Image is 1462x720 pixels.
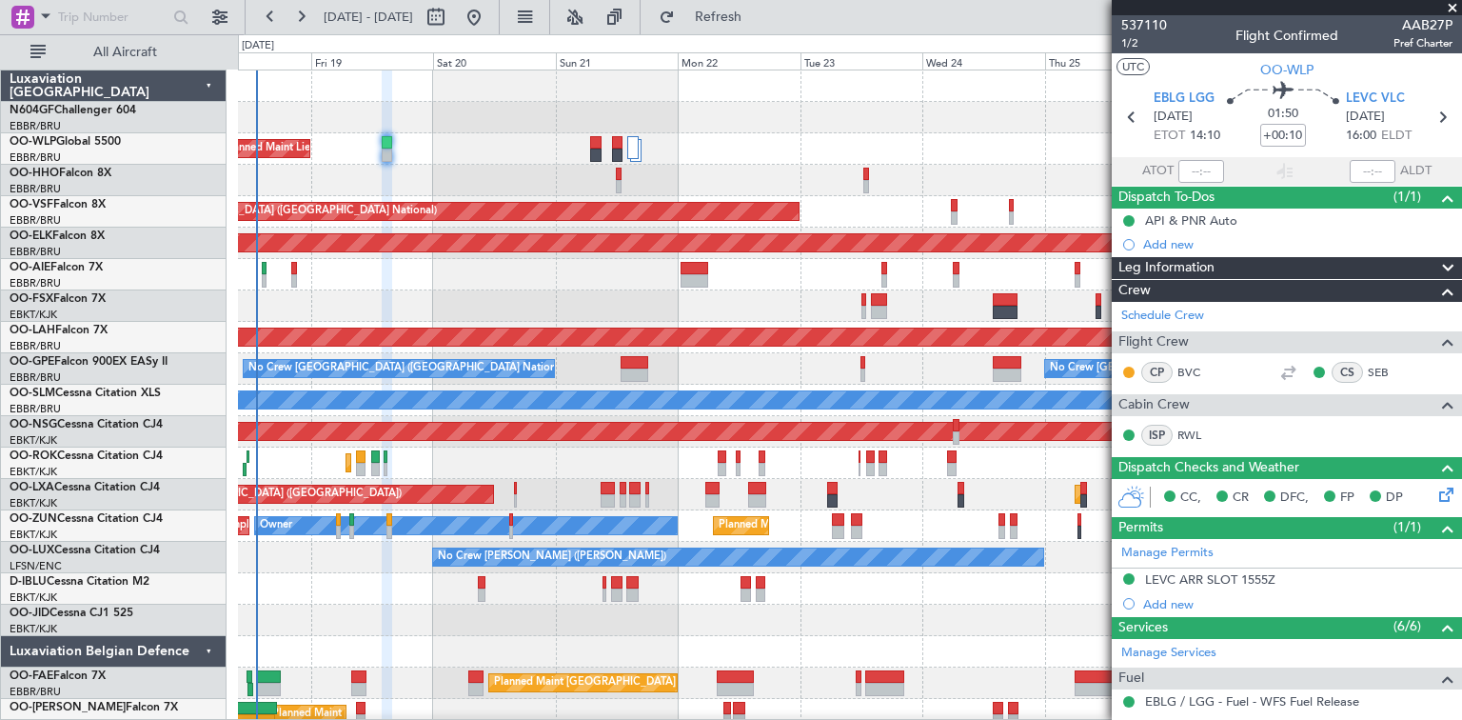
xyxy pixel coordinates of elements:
button: Refresh [650,2,764,32]
a: RWL [1177,427,1220,444]
div: LEVC ARR SLOT 1555Z [1145,571,1275,588]
span: ALDT [1400,162,1432,181]
span: OO-SLM [10,388,55,399]
span: OO-WLP [1260,60,1314,80]
a: EBBR/BRU [10,119,61,133]
a: EBKT/KJK [10,496,57,510]
a: Manage Services [1121,644,1216,663]
a: EBKT/KJK [10,622,57,636]
a: OO-VSFFalcon 8X [10,199,106,210]
div: Mon 22 [678,52,800,70]
span: Pref Charter [1393,35,1452,51]
span: [DATE] - [DATE] [324,9,413,26]
a: SEB [1368,364,1411,381]
span: 537110 [1121,15,1167,35]
a: OO-[PERSON_NAME]Falcon 7X [10,702,178,713]
span: OO-LAH [10,325,55,336]
div: CP [1141,362,1173,383]
a: LFSN/ENC [10,559,62,573]
div: Planned Maint Liege [224,134,323,163]
a: Schedule Crew [1121,307,1204,326]
div: No Crew [GEOGRAPHIC_DATA] ([GEOGRAPHIC_DATA] National) [248,354,567,383]
span: ELDT [1381,127,1412,146]
span: Flight Crew [1118,331,1189,353]
a: OO-ELKFalcon 8X [10,230,105,242]
a: EBBR/BRU [10,402,61,416]
button: All Aircraft [21,37,207,68]
div: Planned Maint [GEOGRAPHIC_DATA] ([GEOGRAPHIC_DATA] National) [494,669,839,697]
div: No Crew [PERSON_NAME] ([PERSON_NAME]) [438,543,666,571]
button: UTC [1116,58,1150,75]
div: Flight Confirmed [1235,26,1338,46]
a: EBKT/KJK [10,308,57,322]
span: D-IBLU [10,576,47,588]
span: ETOT [1154,127,1185,146]
span: Services [1118,617,1168,639]
a: EBBR/BRU [10,339,61,353]
span: Fuel [1118,668,1144,690]
span: OO-LUX [10,545,54,556]
span: 14:10 [1190,127,1220,146]
span: 01:50 [1268,105,1298,124]
span: (1/1) [1393,517,1421,537]
a: EBBR/BRU [10,213,61,228]
span: CR [1233,489,1249,508]
span: DP [1386,489,1403,508]
a: EBKT/KJK [10,433,57,448]
span: Dispatch To-Dos [1118,187,1215,209]
span: OO-ROK [10,450,57,462]
span: (6/6) [1393,616,1421,636]
div: Sun 21 [556,52,679,70]
span: OO-HHO [10,168,59,179]
div: API & PNR Auto [1145,212,1237,229]
div: Owner [260,511,292,540]
div: Fri 19 [311,52,434,70]
a: OO-LXACessna Citation CJ4 [10,482,160,493]
div: Planned Maint [GEOGRAPHIC_DATA] ([GEOGRAPHIC_DATA]) [102,480,402,509]
a: EBLG / LGG - Fuel - WFS Fuel Release [1145,693,1359,710]
a: OO-ROKCessna Citation CJ4 [10,450,163,462]
div: Sat 20 [433,52,556,70]
div: Thu 18 [188,52,311,70]
a: OO-NSGCessna Citation CJ4 [10,419,163,430]
a: EBBR/BRU [10,245,61,259]
span: CC, [1180,489,1201,508]
span: Dispatch Checks and Weather [1118,457,1299,479]
a: OO-FAEFalcon 7X [10,670,106,682]
span: EBLG LGG [1154,90,1215,109]
span: OO-ZUN [10,513,57,525]
span: Permits [1118,517,1163,539]
a: N604GFChallenger 604 [10,105,136,116]
a: BVC [1177,364,1220,381]
a: OO-GPEFalcon 900EX EASy II [10,356,168,368]
span: LEVC VLC [1346,90,1405,109]
a: OO-LUXCessna Citation CJ4 [10,545,160,556]
div: Add new [1143,596,1452,612]
span: [DATE] [1154,108,1193,127]
div: [DATE] [242,38,274,54]
a: OO-AIEFalcon 7X [10,262,103,273]
span: (1/1) [1393,187,1421,207]
div: ISP [1141,425,1173,446]
span: 16:00 [1346,127,1376,146]
a: EBKT/KJK [10,528,57,542]
span: OO-GPE [10,356,54,368]
span: OO-JID [10,608,49,619]
a: OO-SLMCessna Citation XLS [10,388,161,399]
a: OO-HHOFalcon 8X [10,168,111,179]
div: CS [1332,362,1363,383]
a: OO-FSXFalcon 7X [10,293,106,305]
span: FP [1340,489,1354,508]
span: ATOT [1142,162,1174,181]
span: OO-NSG [10,419,57,430]
div: Thu 25 [1045,52,1168,70]
a: EBBR/BRU [10,182,61,196]
span: AAB27P [1393,15,1452,35]
div: Add new [1143,236,1452,252]
a: OO-LAHFalcon 7X [10,325,108,336]
span: OO-WLP [10,136,56,148]
span: N604GF [10,105,54,116]
span: OO-FSX [10,293,53,305]
span: OO-FAE [10,670,53,682]
span: Crew [1118,280,1151,302]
